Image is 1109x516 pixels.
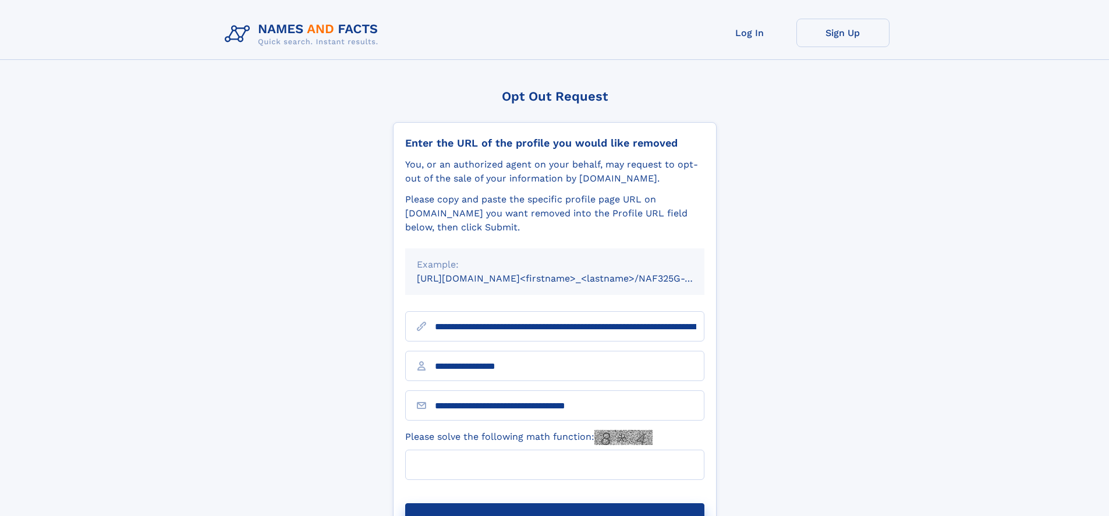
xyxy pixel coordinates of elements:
[417,273,727,284] small: [URL][DOMAIN_NAME]<firstname>_<lastname>/NAF325G-xxxxxxxx
[796,19,890,47] a: Sign Up
[405,158,704,186] div: You, or an authorized agent on your behalf, may request to opt-out of the sale of your informatio...
[703,19,796,47] a: Log In
[405,193,704,234] div: Please copy and paste the specific profile page URL on [DOMAIN_NAME] you want removed into the Pr...
[220,19,388,50] img: Logo Names and Facts
[405,430,653,445] label: Please solve the following math function:
[417,258,693,272] div: Example:
[405,137,704,150] div: Enter the URL of the profile you would like removed
[393,89,717,104] div: Opt Out Request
